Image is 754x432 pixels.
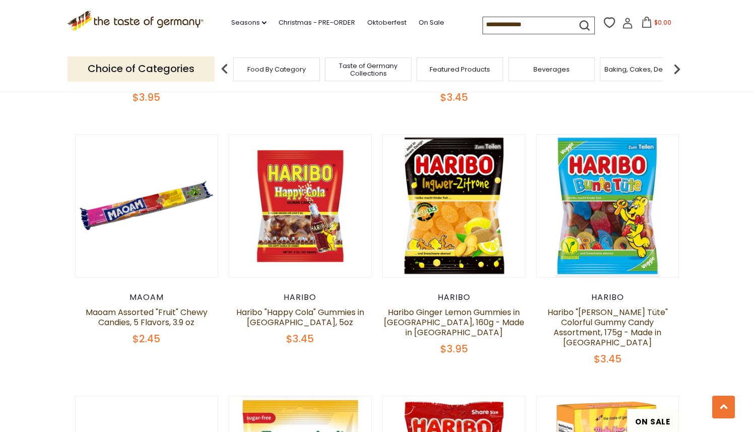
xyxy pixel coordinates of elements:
img: Haribo "Happy Cola" Gummies in Bag, 5oz [229,135,372,277]
a: Haribo "Happy Cola" Gummies in [GEOGRAPHIC_DATA], 5oz [236,306,364,328]
span: $0.00 [654,18,671,27]
img: Haribo "Bunte Tüte" Colorful Gummy Candy Assortment, 175g - Made in Germany [536,135,679,277]
img: next arrow [667,59,687,79]
a: Haribo "[PERSON_NAME] Tüte" Colorful Gummy Candy Assortment, 175g - Made in [GEOGRAPHIC_DATA] [547,306,668,348]
span: $3.95 [132,90,160,104]
span: $3.95 [440,342,468,356]
button: $0.00 [635,17,678,32]
a: Oktoberfest [367,17,406,28]
a: Food By Category [247,66,306,73]
div: Maoam [75,292,219,302]
img: Maoam Assorted "Fruit" Chewy Candies, 5 Flavors, 3.9 oz [76,135,218,277]
a: On Sale [419,17,444,28]
a: Taste of Germany Collections [328,62,408,77]
a: Maoam Assorted "Fruit" Chewy Candies, 5 Flavors, 3.9 oz [86,306,208,328]
img: previous arrow [215,59,235,79]
a: Seasons [231,17,266,28]
div: Haribo [536,292,679,302]
a: Baking, Cakes, Desserts [604,66,682,73]
span: $3.45 [440,90,468,104]
a: Featured Products [430,66,490,73]
a: Haribo Ginger Lemon Gummies in [GEOGRAPHIC_DATA], 160g - Made in [GEOGRAPHIC_DATA] [384,306,524,338]
div: Haribo [382,292,526,302]
span: $2.45 [132,332,160,346]
span: $3.45 [286,332,314,346]
p: Choice of Categories [67,56,215,81]
a: Beverages [533,66,570,73]
img: Haribo Ginger Lemon Gummies in Bag, 160g - Made in Germany [383,135,525,277]
div: Haribo [229,292,372,302]
span: $3.45 [594,352,622,366]
a: Christmas - PRE-ORDER [279,17,355,28]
